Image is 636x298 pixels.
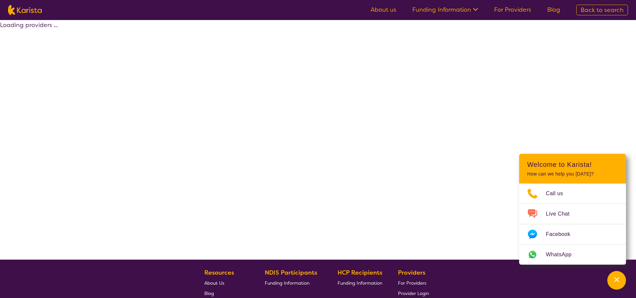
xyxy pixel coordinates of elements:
a: Funding Information [265,278,322,288]
a: For Providers [494,6,531,14]
span: About Us [204,280,224,286]
span: Live Chat [546,209,578,219]
span: Provider Login [398,290,429,296]
a: Blog [547,6,560,14]
a: About Us [204,278,249,288]
b: NDIS Participants [265,269,317,277]
span: Call us [546,189,571,199]
a: Funding Information [338,278,382,288]
b: Resources [204,269,234,277]
span: Funding Information [338,280,382,286]
b: Providers [398,269,425,277]
span: For Providers [398,280,426,286]
ul: Choose channel [519,184,626,265]
div: Channel Menu [519,154,626,265]
img: Karista logo [8,5,42,15]
p: How can we help you [DATE]? [527,171,618,177]
span: WhatsApp [546,250,580,260]
a: Funding Information [412,6,478,14]
a: For Providers [398,278,429,288]
span: Funding Information [265,280,309,286]
span: Blog [204,290,214,296]
button: Channel Menu [607,271,626,290]
a: Web link opens in a new tab. [519,245,626,265]
a: Back to search [576,5,628,15]
span: Back to search [581,6,624,14]
h2: Welcome to Karista! [527,161,618,169]
span: Facebook [546,229,578,239]
b: HCP Recipients [338,269,382,277]
a: About us [371,6,396,14]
